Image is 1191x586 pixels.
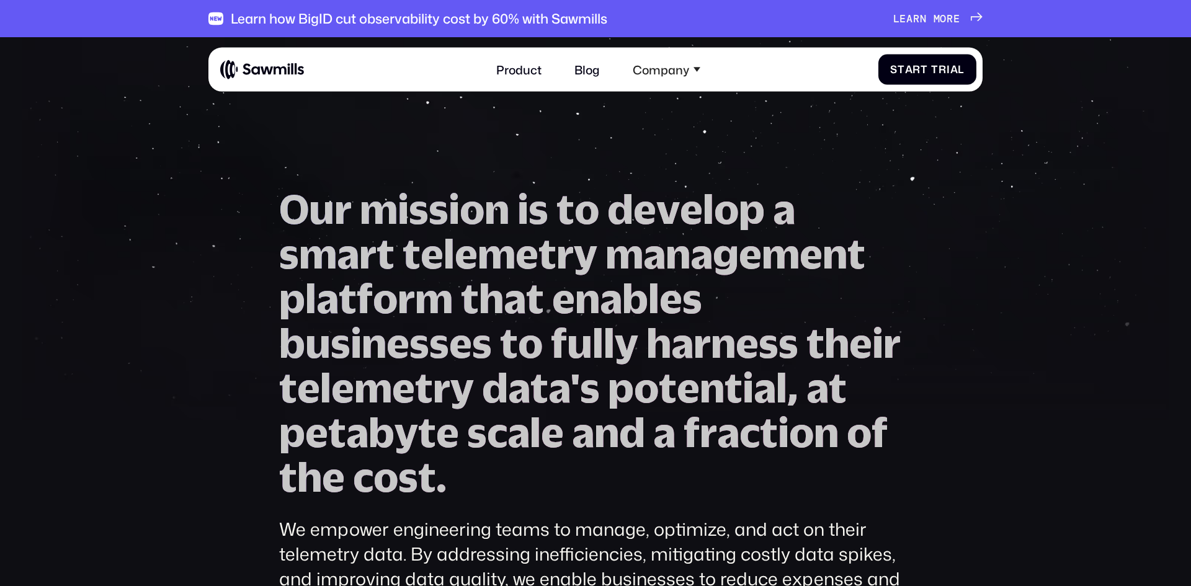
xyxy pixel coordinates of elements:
span: s [398,454,418,499]
span: i [872,320,883,365]
span: t [847,231,865,275]
span: v [656,186,680,231]
span: o [940,12,947,25]
span: r [700,409,717,454]
span: h [824,320,849,365]
span: u [567,320,592,365]
span: y [574,231,597,275]
span: a [950,63,958,76]
span: f [872,409,888,454]
span: l [444,231,455,275]
span: p [279,275,305,320]
span: t [403,231,421,275]
span: r [359,231,377,275]
span: p [608,365,634,409]
span: t [328,409,346,454]
span: r [334,186,352,231]
span: r [939,63,947,76]
span: l [703,186,714,231]
span: i [743,365,754,409]
span: n [920,12,927,25]
span: o [518,320,543,365]
span: f [684,409,700,454]
span: e [680,186,703,231]
span: e [552,275,575,320]
span: c [353,454,373,499]
span: d [619,409,645,454]
span: s [279,231,299,275]
span: t [279,454,297,499]
span: h [479,275,504,320]
span: t [500,320,518,365]
span: s [331,320,350,365]
span: o [634,365,659,409]
span: o [460,186,484,231]
span: m [299,231,337,275]
span: h [297,454,322,499]
span: a [717,409,739,454]
span: m [415,275,453,320]
span: e [677,365,700,409]
span: m [354,365,392,409]
span: t [461,275,479,320]
span: s [682,275,702,320]
span: s [409,320,429,365]
span: e [800,231,823,275]
span: s [580,365,600,409]
span: l [648,275,659,320]
span: S [890,63,898,76]
span: a [346,409,368,454]
span: t [526,275,544,320]
span: m [478,231,515,275]
span: s [472,320,492,365]
span: r [433,365,450,409]
span: o [847,409,872,454]
span: a [504,275,526,320]
span: e [541,409,564,454]
span: e [449,320,472,365]
span: e [736,320,759,365]
span: n [575,275,600,320]
span: O [279,186,309,231]
span: a [337,231,359,275]
span: i [350,320,362,365]
span: l [776,365,787,409]
span: t [659,365,677,409]
span: m [360,186,398,231]
span: p [739,186,765,231]
span: a [690,231,713,275]
span: n [700,365,725,409]
span: b [622,275,648,320]
span: m [934,12,940,25]
span: s [778,320,798,365]
span: n [823,231,847,275]
span: r [912,63,921,76]
span: n [711,320,736,365]
span: l [958,63,965,76]
span: n [484,186,509,231]
span: e [899,12,906,25]
span: y [615,320,638,365]
span: t [760,409,778,454]
span: e [305,409,328,454]
span: n [594,409,619,454]
span: t [339,275,357,320]
span: i [517,186,529,231]
span: t [829,365,847,409]
span: g [713,231,739,275]
span: . [436,454,447,499]
span: b [279,320,305,365]
span: a [508,365,530,409]
span: e [392,365,415,409]
span: e [659,275,682,320]
span: t [538,231,556,275]
span: n [814,409,839,454]
span: l [530,409,541,454]
div: Company [623,53,709,86]
span: t [556,186,574,231]
span: i [398,186,409,231]
span: f [551,320,567,365]
span: L [893,12,900,25]
span: o [714,186,739,231]
span: l [604,320,615,365]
